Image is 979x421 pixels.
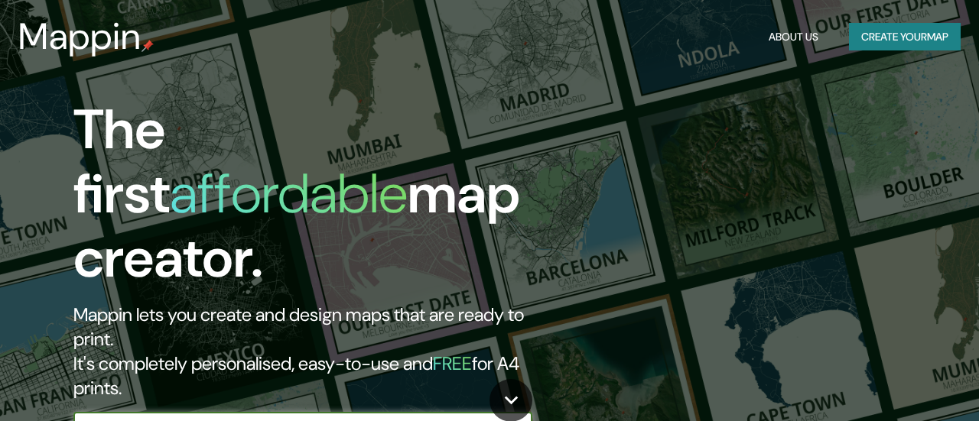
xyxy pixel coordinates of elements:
button: Create yourmap [849,23,961,51]
h5: FREE [433,351,472,375]
img: mappin-pin [141,40,154,52]
h2: Mappin lets you create and design maps that are ready to print. It's completely personalised, eas... [73,303,563,400]
h1: affordable [170,158,408,229]
button: About Us [763,23,825,51]
h3: Mappin [18,15,141,58]
h1: The first map creator. [73,98,563,303]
